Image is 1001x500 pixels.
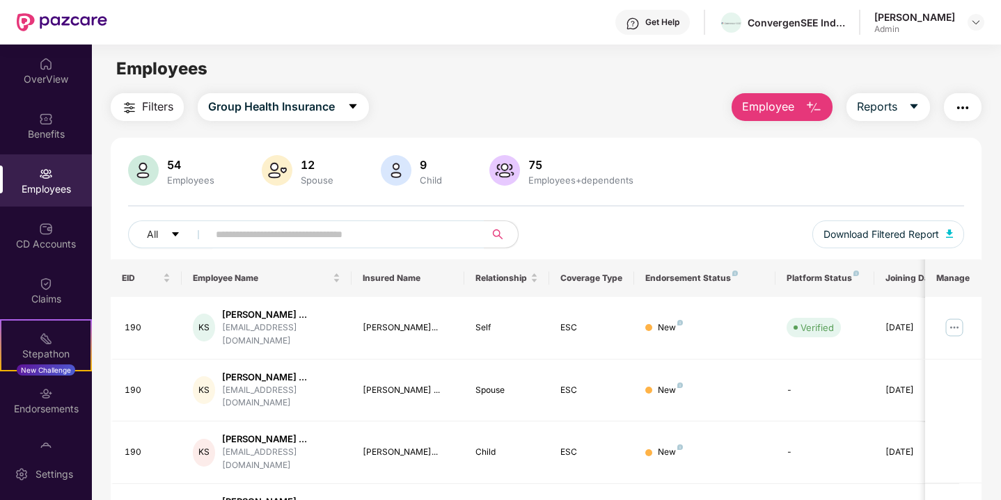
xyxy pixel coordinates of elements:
[812,220,964,248] button: Download Filtered Report
[925,259,982,297] th: Manage
[363,384,454,397] div: [PERSON_NAME] ...
[645,273,764,284] div: Endorsement Status
[846,93,930,121] button: Reportscaret-down
[885,446,948,459] div: [DATE]
[39,57,53,71] img: svg+xml;base64,PHN2ZyBpZD0iSG9tZSIgeG1sbnM9Imh0dHA6Ly93d3cudzMub3JnLzIwMDAvc3ZnIiB3aWR0aD0iMjAiIG...
[645,17,679,28] div: Get Help
[39,112,53,126] img: svg+xml;base64,PHN2ZyBpZD0iQmVuZWZpdHMiIHhtbG5zPSJodHRwOi8vd3d3LnczLm9yZy8yMDAwL3N2ZyIgd2lkdGg9Ij...
[484,220,519,248] button: search
[475,321,538,334] div: Self
[193,314,216,341] div: KS
[262,155,292,186] img: svg+xml;base64,PHN2ZyB4bWxucz0iaHR0cDovL3d3dy53My5vcmcvMjAwMC9zdmciIHhtbG5zOnhsaW5rPSJodHRwOi8vd3...
[222,433,340,446] div: [PERSON_NAME] ...
[475,384,538,397] div: Spouse
[222,446,340,472] div: [EMAIL_ADDRESS][DOMAIN_NAME]
[298,158,336,172] div: 12
[193,439,216,467] div: KS
[475,446,538,459] div: Child
[908,101,920,113] span: caret-down
[15,467,29,481] img: svg+xml;base64,PHN2ZyBpZD0iU2V0dGluZy0yMHgyMCIgeG1sbnM9Imh0dHA6Ly93d3cudzMub3JnLzIwMDAvc3ZnIiB3aW...
[208,98,335,115] span: Group Health Insurance
[39,442,53,455] img: svg+xml;base64,PHN2ZyBpZD0iTXlfT3JkZXJzIiBkYXRhLW5hbWU9Ik15IE9yZGVycyIgeG1sbnM9Imh0dHA6Ly93d3cudz...
[475,273,528,284] span: Relationship
[352,259,465,297] th: Insured Name
[946,229,953,238] img: svg+xml;base64,PHN2ZyB4bWxucz0iaHR0cDovL3d3dy53My5vcmcvMjAwMC9zdmciIHhtbG5zOnhsaW5rPSJodHRwOi8vd3...
[125,321,171,334] div: 190
[874,24,955,35] div: Admin
[801,321,834,334] div: Verified
[39,167,53,181] img: svg+xml;base64,PHN2ZyBpZD0iRW1wbG95ZWVzIiB4bWxucz0iaHR0cDovL3d3dy53My5vcmcvMjAwMC9zdmciIHdpZHRoPS...
[193,273,330,284] span: Employee Name
[742,98,794,115] span: Employee
[885,321,948,334] div: [DATE]
[874,259,959,297] th: Joining Date
[222,308,340,321] div: [PERSON_NAME] ...
[732,93,833,121] button: Employee
[128,155,159,186] img: svg+xml;base64,PHN2ZyB4bWxucz0iaHR0cDovL3d3dy53My5vcmcvMjAwMC9zdmciIHhtbG5zOnhsaW5rPSJodHRwOi8vd3...
[732,271,738,276] img: svg+xml;base64,PHN2ZyB4bWxucz0iaHR0cDovL3d3dy53My5vcmcvMjAwMC9zdmciIHdpZHRoPSI4IiBoZWlnaHQ9IjgiIH...
[560,321,623,334] div: ESC
[526,175,636,186] div: Employees+dependents
[198,93,369,121] button: Group Health Insurancecaret-down
[363,321,454,334] div: [PERSON_NAME]...
[125,446,171,459] div: 190
[147,227,158,242] span: All
[17,13,107,31] img: New Pazcare Logo
[31,467,77,481] div: Settings
[222,321,340,348] div: [EMAIL_ADDRESS][DOMAIN_NAME]
[560,384,623,397] div: ESC
[489,155,520,186] img: svg+xml;base64,PHN2ZyB4bWxucz0iaHR0cDovL3d3dy53My5vcmcvMjAwMC9zdmciIHhtbG5zOnhsaW5rPSJodHRwOi8vd3...
[775,421,874,484] td: -
[39,277,53,291] img: svg+xml;base64,PHN2ZyBpZD0iQ2xhaW0iIHhtbG5zPSJodHRwOi8vd3d3LnczLm9yZy8yMDAwL3N2ZyIgd2lkdGg9IjIwIi...
[116,58,207,79] span: Employees
[122,273,160,284] span: EID
[164,158,217,172] div: 54
[142,98,173,115] span: Filters
[658,384,683,397] div: New
[484,229,511,240] span: search
[658,446,683,459] div: New
[677,320,683,325] img: svg+xml;base64,PHN2ZyB4bWxucz0iaHR0cDovL3d3dy53My5vcmcvMjAwMC9zdmciIHdpZHRoPSI4IiBoZWlnaHQ9IjgiIH...
[823,227,939,242] span: Download Filtered Report
[111,259,182,297] th: EID
[222,384,340,410] div: [EMAIL_ADDRESS][DOMAIN_NAME]
[874,10,955,24] div: [PERSON_NAME]
[39,222,53,236] img: svg+xml;base64,PHN2ZyBpZD0iQ0RfQWNjb3VudHMiIGRhdGEtbmFtZT0iQ0QgQWNjb3VudHMiIHhtbG5zPSJodHRwOi8vd3...
[417,175,445,186] div: Child
[721,22,741,24] img: ConvergenSEE-logo-Colour-high-Res-%20updated.png
[39,332,53,346] img: svg+xml;base64,PHN2ZyB4bWxucz0iaHR0cDovL3d3dy53My5vcmcvMjAwMC9zdmciIHdpZHRoPSIyMSIgaGVpZ2h0PSIyMC...
[853,271,859,276] img: svg+xml;base64,PHN2ZyB4bWxucz0iaHR0cDovL3d3dy53My5vcmcvMjAwMC9zdmciIHdpZHRoPSI4IiBoZWlnaHQ9IjgiIH...
[658,321,683,334] div: New
[171,229,180,241] span: caret-down
[857,98,897,115] span: Reports
[128,220,213,248] button: Allcaret-down
[381,155,411,186] img: svg+xml;base64,PHN2ZyB4bWxucz0iaHR0cDovL3d3dy53My5vcmcvMjAwMC9zdmciIHhtbG5zOnhsaW5rPSJodHRwOi8vd3...
[626,17,640,31] img: svg+xml;base64,PHN2ZyBpZD0iSGVscC0zMngzMiIgeG1sbnM9Imh0dHA6Ly93d3cudzMub3JnLzIwMDAvc3ZnIiB3aWR0aD...
[560,446,623,459] div: ESC
[954,99,971,116] img: svg+xml;base64,PHN2ZyB4bWxucz0iaHR0cDovL3d3dy53My5vcmcvMjAwMC9zdmciIHdpZHRoPSIyNCIgaGVpZ2h0PSIyNC...
[677,382,683,388] img: svg+xml;base64,PHN2ZyB4bWxucz0iaHR0cDovL3d3dy53My5vcmcvMjAwMC9zdmciIHdpZHRoPSI4IiBoZWlnaHQ9IjgiIH...
[549,259,634,297] th: Coverage Type
[1,347,90,361] div: Stepathon
[125,384,171,397] div: 190
[111,93,184,121] button: Filters
[970,17,982,28] img: svg+xml;base64,PHN2ZyBpZD0iRHJvcGRvd24tMzJ4MzIiIHhtbG5zPSJodHRwOi8vd3d3LnczLm9yZy8yMDAwL3N2ZyIgd2...
[748,16,845,29] div: ConvergenSEE India Martech Private Limited
[805,99,822,116] img: svg+xml;base64,PHN2ZyB4bWxucz0iaHR0cDovL3d3dy53My5vcmcvMjAwMC9zdmciIHhtbG5zOnhsaW5rPSJodHRwOi8vd3...
[787,273,863,284] div: Platform Status
[182,259,352,297] th: Employee Name
[347,101,358,113] span: caret-down
[222,371,340,384] div: [PERSON_NAME] ...
[885,384,948,397] div: [DATE]
[775,360,874,422] td: -
[17,364,75,376] div: New Challenge
[363,446,454,459] div: [PERSON_NAME]...
[298,175,336,186] div: Spouse
[464,259,549,297] th: Relationship
[943,316,965,339] img: manageButton
[39,387,53,401] img: svg+xml;base64,PHN2ZyBpZD0iRW5kb3JzZW1lbnRzIiB4bWxucz0iaHR0cDovL3d3dy53My5vcmcvMjAwMC9zdmciIHdpZH...
[526,158,636,172] div: 75
[193,376,216,404] div: KS
[417,158,445,172] div: 9
[677,444,683,450] img: svg+xml;base64,PHN2ZyB4bWxucz0iaHR0cDovL3d3dy53My5vcmcvMjAwMC9zdmciIHdpZHRoPSI4IiBoZWlnaHQ9IjgiIH...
